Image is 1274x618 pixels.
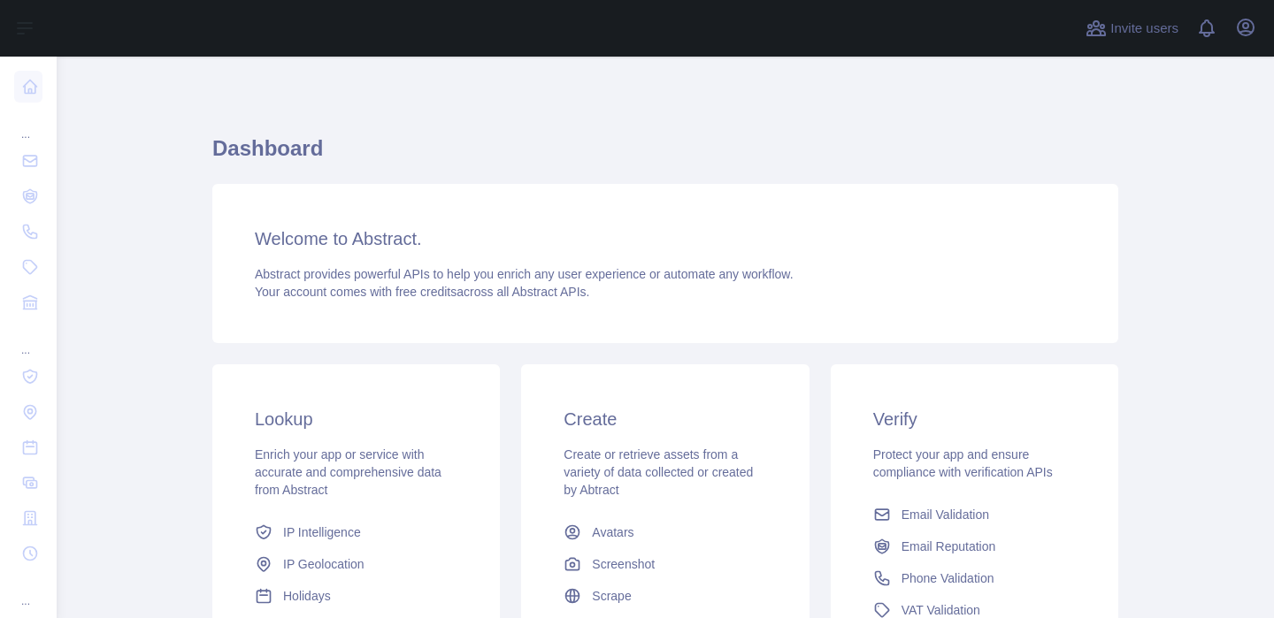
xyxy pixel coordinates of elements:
span: Email Reputation [902,538,996,555]
a: IP Intelligence [248,516,464,548]
span: Enrich your app or service with accurate and comprehensive data from Abstract [255,447,441,497]
h1: Dashboard [212,134,1118,177]
span: Screenshot [592,555,655,573]
span: IP Intelligence [283,523,361,541]
a: Holidays [248,580,464,612]
span: Create or retrieve assets from a variety of data collected or created by Abtract [564,447,753,497]
span: Protect your app and ensure compliance with verification APIs [873,447,1053,479]
span: Phone Validation [902,569,994,587]
a: Email Validation [866,499,1083,530]
div: ... [14,573,42,608]
span: IP Geolocation [283,555,365,573]
span: Holidays [283,587,331,605]
a: Scrape [556,580,773,612]
span: Scrape [592,587,631,605]
h3: Verify [873,407,1076,431]
span: Your account comes with across all Abstract APIs. [255,285,589,299]
a: Avatars [556,516,773,548]
a: Screenshot [556,548,773,580]
div: ... [14,106,42,141]
span: free credits [395,285,457,299]
h3: Welcome to Abstract. [255,226,1076,251]
h3: Create [564,407,766,431]
span: Abstract provides powerful APIs to help you enrich any user experience or automate any workflow. [255,267,794,281]
a: Email Reputation [866,530,1083,562]
a: Phone Validation [866,562,1083,594]
h3: Lookup [255,407,457,431]
button: Invite users [1082,14,1182,42]
span: Email Validation [902,506,989,523]
span: Avatars [592,523,633,541]
span: Invite users [1110,19,1178,39]
div: ... [14,322,42,357]
a: IP Geolocation [248,548,464,580]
